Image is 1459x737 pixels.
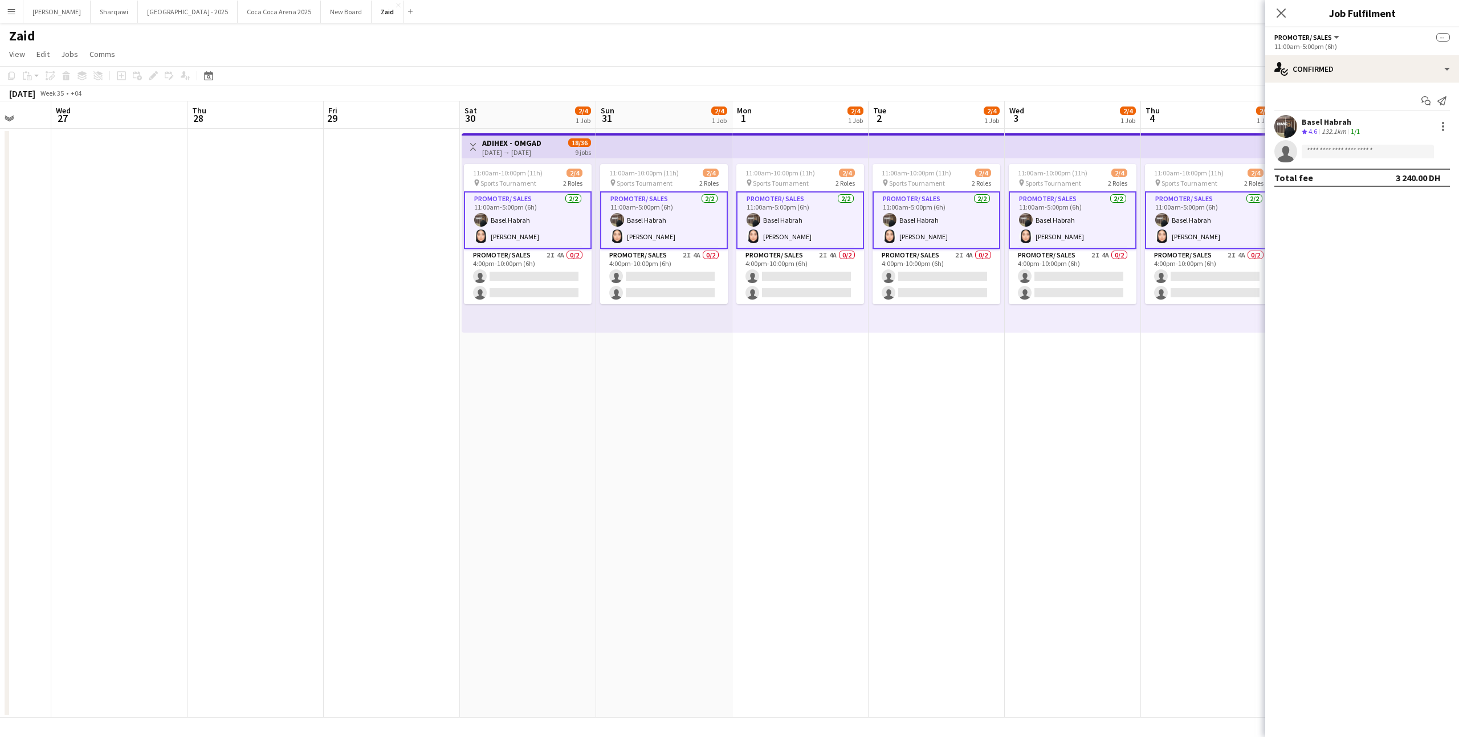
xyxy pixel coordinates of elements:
[1009,249,1136,304] app-card-role: Promoter/ Sales2I4A0/24:00pm-10:00pm (6h)
[1120,116,1135,125] div: 1 Job
[1154,169,1224,177] span: 11:00am-10:00pm (11h)
[736,164,864,304] app-job-card: 11:00am-10:00pm (11h)2/4 Sports Tournament2 RolesPromoter/ Sales2/211:00am-5:00pm (6h)Basel Habra...
[56,47,83,62] a: Jobs
[1274,42,1450,51] div: 11:00am-5:00pm (6h)
[192,105,206,116] span: Thu
[56,105,71,116] span: Wed
[85,47,120,62] a: Comms
[464,249,592,304] app-card-role: Promoter/ Sales2I4A0/24:00pm-10:00pm (6h)
[1274,33,1341,42] button: Promoter/ Sales
[609,169,679,177] span: 11:00am-10:00pm (11h)
[975,169,991,177] span: 2/4
[480,179,536,187] span: Sports Tournament
[1351,127,1360,136] app-skills-label: 1/1
[1146,105,1160,116] span: Thu
[328,105,337,116] span: Fri
[1120,107,1136,115] span: 2/4
[1025,179,1081,187] span: Sports Tournament
[32,47,54,62] a: Edit
[9,49,25,59] span: View
[482,148,541,157] div: [DATE] → [DATE]
[601,105,614,116] span: Sun
[327,112,337,125] span: 29
[712,116,727,125] div: 1 Job
[882,169,951,177] span: 11:00am-10:00pm (11h)
[1009,164,1136,304] app-job-card: 11:00am-10:00pm (11h)2/4 Sports Tournament2 RolesPromoter/ Sales2/211:00am-5:00pm (6h)Basel Habra...
[1265,6,1459,21] h3: Job Fulfilment
[23,1,91,23] button: [PERSON_NAME]
[464,105,477,116] span: Sat
[617,179,673,187] span: Sports Tournament
[1018,169,1087,177] span: 11:00am-10:00pm (11h)
[1145,191,1273,249] app-card-role: Promoter/ Sales2/211:00am-5:00pm (6h)Basel Habrah[PERSON_NAME]
[473,169,543,177] span: 11:00am-10:00pm (11h)
[1009,191,1136,249] app-card-role: Promoter/ Sales2/211:00am-5:00pm (6h)Basel Habrah[PERSON_NAME]
[1244,179,1264,187] span: 2 Roles
[711,107,727,115] span: 2/4
[839,169,855,177] span: 2/4
[699,179,719,187] span: 2 Roles
[1265,55,1459,83] div: Confirmed
[1302,117,1362,127] div: Basel Habrah
[984,107,1000,115] span: 2/4
[1396,172,1441,183] div: 3 240.00 DH
[91,1,138,23] button: Sharqawi
[1256,107,1272,115] span: 2/4
[71,89,81,97] div: +04
[736,249,864,304] app-card-role: Promoter/ Sales2I4A0/24:00pm-10:00pm (6h)
[735,112,752,125] span: 1
[5,47,30,62] a: View
[873,164,1000,304] app-job-card: 11:00am-10:00pm (11h)2/4 Sports Tournament2 RolesPromoter/ Sales2/211:00am-5:00pm (6h)Basel Habra...
[1145,164,1273,304] app-job-card: 11:00am-10:00pm (11h)2/4 Sports Tournament2 RolesPromoter/ Sales2/211:00am-5:00pm (6h)Basel Habra...
[9,27,35,44] h1: Zaid
[36,49,50,59] span: Edit
[1009,105,1024,116] span: Wed
[847,107,863,115] span: 2/4
[1274,172,1313,183] div: Total fee
[599,112,614,125] span: 31
[600,164,728,304] app-job-card: 11:00am-10:00pm (11h)2/4 Sports Tournament2 RolesPromoter/ Sales2/211:00am-5:00pm (6h)Basel Habra...
[600,249,728,304] app-card-role: Promoter/ Sales2I4A0/24:00pm-10:00pm (6h)
[463,112,477,125] span: 30
[1436,33,1450,42] span: --
[464,164,592,304] div: 11:00am-10:00pm (11h)2/4 Sports Tournament2 RolesPromoter/ Sales2/211:00am-5:00pm (6h)Basel Habra...
[889,179,945,187] span: Sports Tournament
[138,1,238,23] button: [GEOGRAPHIC_DATA] - 2025
[238,1,321,23] button: Coca Coca Arena 2025
[89,49,115,59] span: Comms
[1144,112,1160,125] span: 4
[321,1,372,23] button: New Board
[563,179,582,187] span: 2 Roles
[1111,169,1127,177] span: 2/4
[575,107,591,115] span: 2/4
[600,191,728,249] app-card-role: Promoter/ Sales2/211:00am-5:00pm (6h)Basel Habrah[PERSON_NAME]
[1274,33,1332,42] span: Promoter/ Sales
[848,116,863,125] div: 1 Job
[753,179,809,187] span: Sports Tournament
[190,112,206,125] span: 28
[372,1,404,23] button: Zaid
[873,191,1000,249] app-card-role: Promoter/ Sales2/211:00am-5:00pm (6h)Basel Habrah[PERSON_NAME]
[972,179,991,187] span: 2 Roles
[1008,112,1024,125] span: 3
[482,138,541,148] h3: ADIHEX - OMGAD
[1108,179,1127,187] span: 2 Roles
[871,112,886,125] span: 2
[1257,116,1271,125] div: 1 Job
[737,105,752,116] span: Mon
[576,116,590,125] div: 1 Job
[1319,127,1348,137] div: 132.1km
[38,89,66,97] span: Week 35
[1309,127,1317,136] span: 4.6
[873,105,886,116] span: Tue
[736,191,864,249] app-card-role: Promoter/ Sales2/211:00am-5:00pm (6h)Basel Habrah[PERSON_NAME]
[568,138,591,147] span: 18/36
[567,169,582,177] span: 2/4
[984,116,999,125] div: 1 Job
[1145,249,1273,304] app-card-role: Promoter/ Sales2I4A0/24:00pm-10:00pm (6h)
[1248,169,1264,177] span: 2/4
